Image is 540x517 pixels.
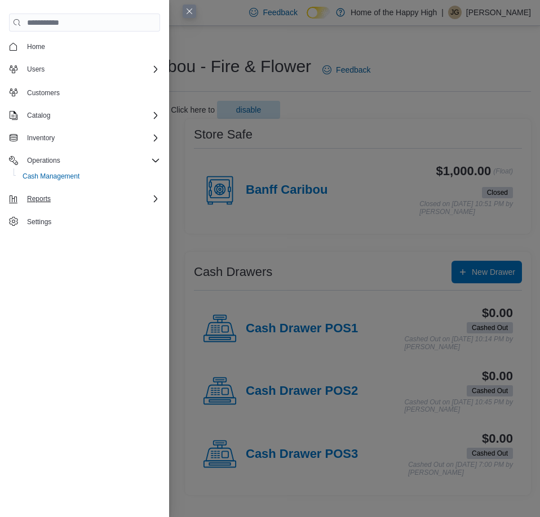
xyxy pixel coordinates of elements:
a: Customers [23,86,64,100]
button: Settings [5,213,165,230]
span: Cash Management [23,172,79,181]
a: Cash Management [18,170,84,183]
nav: Complex example [9,34,160,232]
span: Catalog [27,111,50,120]
span: Users [27,65,45,74]
span: Home [27,42,45,51]
span: Reports [27,194,51,203]
button: Users [5,61,165,77]
span: Settings [23,215,160,229]
button: Operations [5,153,165,168]
span: Catalog [23,109,160,122]
button: Inventory [23,131,59,145]
span: Reports [23,192,160,206]
button: Customers [5,84,165,100]
button: Reports [5,191,165,207]
span: Inventory [27,133,55,142]
button: Catalog [5,108,165,123]
span: Inventory [23,131,160,145]
span: Home [23,39,160,54]
button: Users [23,63,49,76]
a: Home [23,40,50,54]
button: Close this dialog [183,5,196,18]
button: Cash Management [14,168,165,184]
span: Settings [27,217,51,226]
span: Cash Management [18,170,160,183]
a: Settings [23,215,56,229]
span: Operations [23,154,160,167]
span: Operations [27,156,60,165]
button: Catalog [23,109,55,122]
span: Customers [23,85,160,99]
button: Home [5,38,165,55]
span: Users [23,63,160,76]
button: Reports [23,192,55,206]
span: Customers [27,88,60,97]
button: Inventory [5,130,165,146]
button: Operations [23,154,65,167]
